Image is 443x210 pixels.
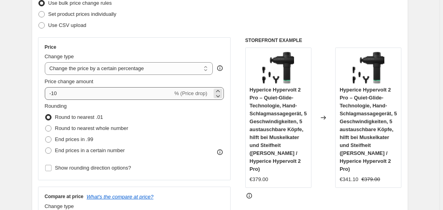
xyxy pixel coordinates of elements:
img: 41DfYcCa3FL._AC_SL1500_80x.jpg [262,52,294,84]
span: End prices in a certain number [55,147,125,153]
span: Show rounding direction options? [55,165,131,171]
span: Change type [45,53,74,59]
span: Hyperice Hypervolt 2 Pro – Quiet-Glide-Technologie, Hand-Schlagmassagegerät, 5 Geschwindigkeiten,... [250,87,307,172]
span: Set product prices individually [48,11,116,17]
div: help [216,64,224,72]
span: Rounding [45,103,67,109]
h3: Compare at price [45,193,84,200]
span: Use CSV upload [48,22,86,28]
button: What's the compare at price? [87,194,154,200]
span: Round to nearest .01 [55,114,103,120]
span: Hyperice Hypervolt 2 Pro – Quiet-Glide-Technologie, Hand-Schlagmassagegerät, 5 Geschwindigkeiten,... [340,87,397,172]
span: Round to nearest whole number [55,125,128,131]
strike: €379.00 [361,176,380,183]
span: Change type [45,203,74,209]
img: 41DfYcCa3FL._AC_SL1500_80x.jpg [353,52,384,84]
span: % (Price drop) [174,90,207,96]
span: Price change amount [45,78,94,84]
h6: STOREFRONT EXAMPLE [245,37,402,44]
h3: Price [45,44,56,50]
div: €379.00 [250,176,268,183]
input: -15 [45,87,173,100]
span: End prices in .99 [55,136,94,142]
div: €341.10 [340,176,358,183]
